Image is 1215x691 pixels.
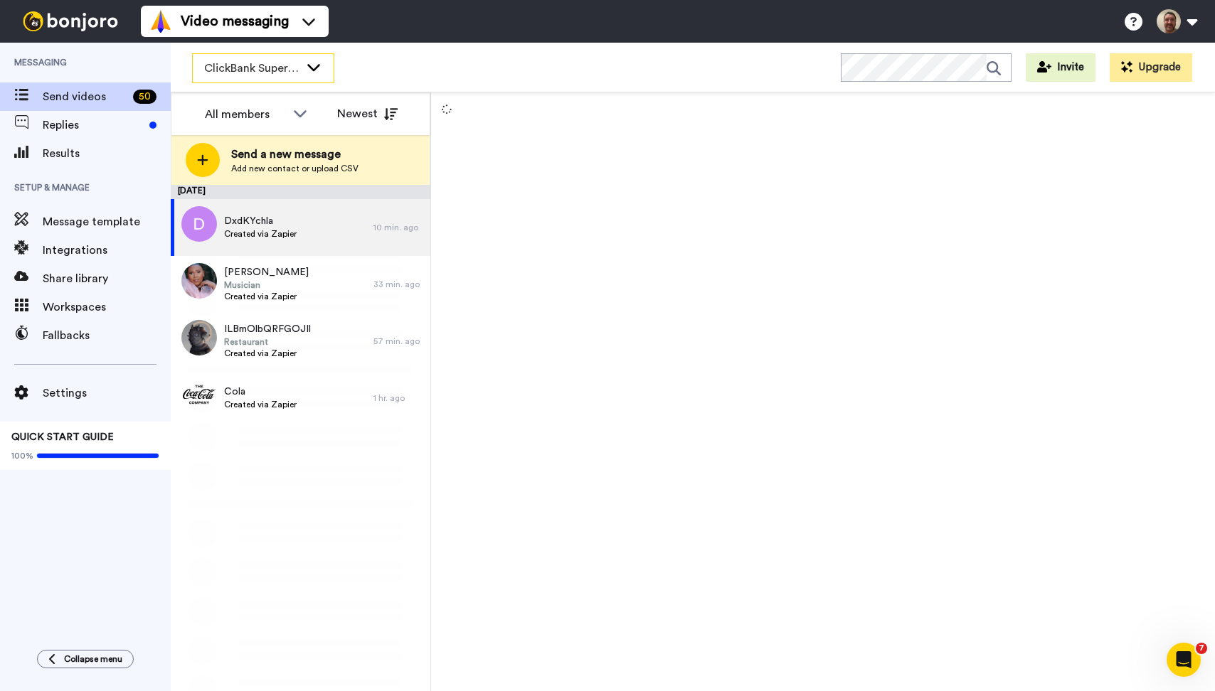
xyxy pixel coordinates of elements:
img: d.png [181,206,217,242]
span: Message template [43,213,171,230]
span: Collapse menu [64,653,122,665]
img: bj-logo-header-white.svg [17,11,124,31]
div: 1 hr. ago [373,392,423,404]
span: ILBmOlbQRFGOJIl [224,322,311,336]
span: 100% [11,450,33,461]
span: [PERSON_NAME] [224,265,309,279]
span: Cola [224,385,297,399]
img: ea2c6cc4-fbc2-49b5-9a35-71ed9cbb2f37.jpg [181,377,217,412]
button: Invite [1026,53,1095,82]
span: Share library [43,270,171,287]
span: DxdKYchla [224,214,297,228]
span: Send a new message [231,146,359,163]
button: Newest [327,100,408,128]
span: Created via Zapier [224,348,311,359]
div: 33 min. ago [373,279,423,290]
div: 57 min. ago [373,336,423,347]
img: fd1a707a-15bf-4d5f-9626-209a95174d19.jpg [181,263,217,299]
span: Add new contact or upload CSV [231,163,359,174]
span: Replies [43,117,144,134]
span: Musician [224,279,309,291]
span: Send videos [43,88,127,105]
span: QUICK START GUIDE [11,432,114,442]
span: Fallbacks [43,327,171,344]
img: 98888db4-a0fa-4145-8f24-cffc687035d7.jpg [181,320,217,355]
span: 7 [1196,643,1207,654]
span: Created via Zapier [224,228,297,240]
img: vm-color.svg [149,10,172,33]
button: Upgrade [1110,53,1192,82]
span: Created via Zapier [224,291,309,302]
span: Integrations [43,242,171,259]
span: Workspaces [43,299,171,316]
span: Video messaging [181,11,289,31]
span: Settings [43,385,171,402]
span: ClickBank Super Funnel Webinar Registrants [204,60,299,77]
div: 10 min. ago [373,222,423,233]
button: Collapse menu [37,650,134,668]
div: All members [205,106,286,123]
span: Results [43,145,171,162]
span: Restaurant [224,336,311,348]
div: 50 [133,90,156,104]
div: [DATE] [171,185,430,199]
iframe: Intercom live chat [1167,643,1201,677]
span: Created via Zapier [224,399,297,410]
